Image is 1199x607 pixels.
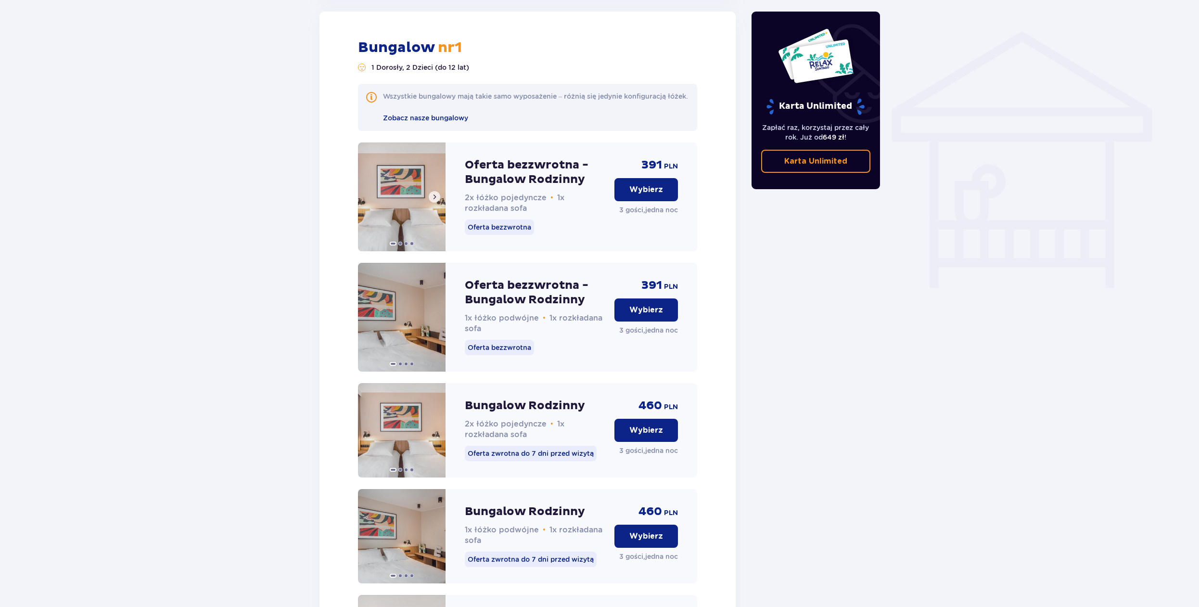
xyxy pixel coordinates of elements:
[465,525,539,534] span: 1x łóżko podwójne
[383,91,688,101] div: Wszystkie bungalowy mają takie samo wyposażenie – różnią się jedynie konfiguracją łóżek.
[550,419,553,429] span: •
[543,525,546,535] span: •
[638,399,662,413] span: 460
[465,220,534,235] p: Oferta bezzwrotna
[358,383,446,478] img: Bungalow Rodzinny
[465,193,547,202] span: 2x łóżko pojedyncze
[465,340,534,355] p: Oferta bezzwrotna
[664,402,678,412] span: PLN
[664,508,678,518] span: PLN
[465,446,597,461] p: Oferta zwrotna do 7 dni przed wizytą
[358,142,446,251] img: Oferta bezzwrotna - Bungalow Rodzinny
[614,298,678,322] button: Wybierz
[761,150,871,173] a: Karta Unlimited
[664,282,678,292] span: PLN
[358,39,462,57] p: Bungalow
[358,263,446,372] img: Oferta bezzwrotna - Bungalow Rodzinny
[614,525,678,548] button: Wybierz
[614,178,678,201] button: Wybierz
[434,39,462,56] span: nr 1
[543,313,546,323] span: •
[465,504,585,519] p: Bungalow Rodzinny
[784,156,847,167] p: Karta Unlimited
[823,133,844,141] span: 649 zł
[614,419,678,442] button: Wybierz
[465,158,607,187] p: Oferta bezzwrotna - Bungalow Rodzinny
[619,325,678,335] p: 3 gości , jedna noc
[465,552,597,567] p: Oferta zwrotna do 7 dni przed wizytą
[629,184,663,195] p: Wybierz
[664,162,678,171] span: PLN
[465,278,607,307] p: Oferta bezzwrotna - Bungalow Rodzinny
[383,113,468,123] a: Zobacz nasze bungalowy
[465,419,547,428] span: 2x łóżko pojedyncze
[761,123,871,142] p: Zapłać raz, korzystaj przez cały rok. Już od !
[638,504,662,519] span: 460
[641,278,662,293] span: 391
[778,28,854,84] img: Dwie karty całoroczne do Suntago z napisem 'UNLIMITED RELAX', na białym tle z tropikalnymi liśćmi...
[358,64,366,71] img: Liczba gości
[465,399,585,413] p: Bungalow Rodzinny
[629,305,663,315] p: Wybierz
[629,531,663,542] p: Wybierz
[550,193,553,203] span: •
[383,114,468,122] span: Zobacz nasze bungalowy
[619,205,678,215] p: 3 gości , jedna noc
[358,489,446,583] img: Bungalow Rodzinny
[641,158,662,172] span: 391
[619,446,678,455] p: 3 gości , jedna noc
[765,98,866,115] p: Karta Unlimited
[629,425,663,436] p: Wybierz
[465,313,539,323] span: 1x łóżko podwójne
[619,552,678,561] p: 3 gości , jedna noc
[371,63,469,72] p: 1 Dorosły, 2 Dzieci (do 12 lat)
